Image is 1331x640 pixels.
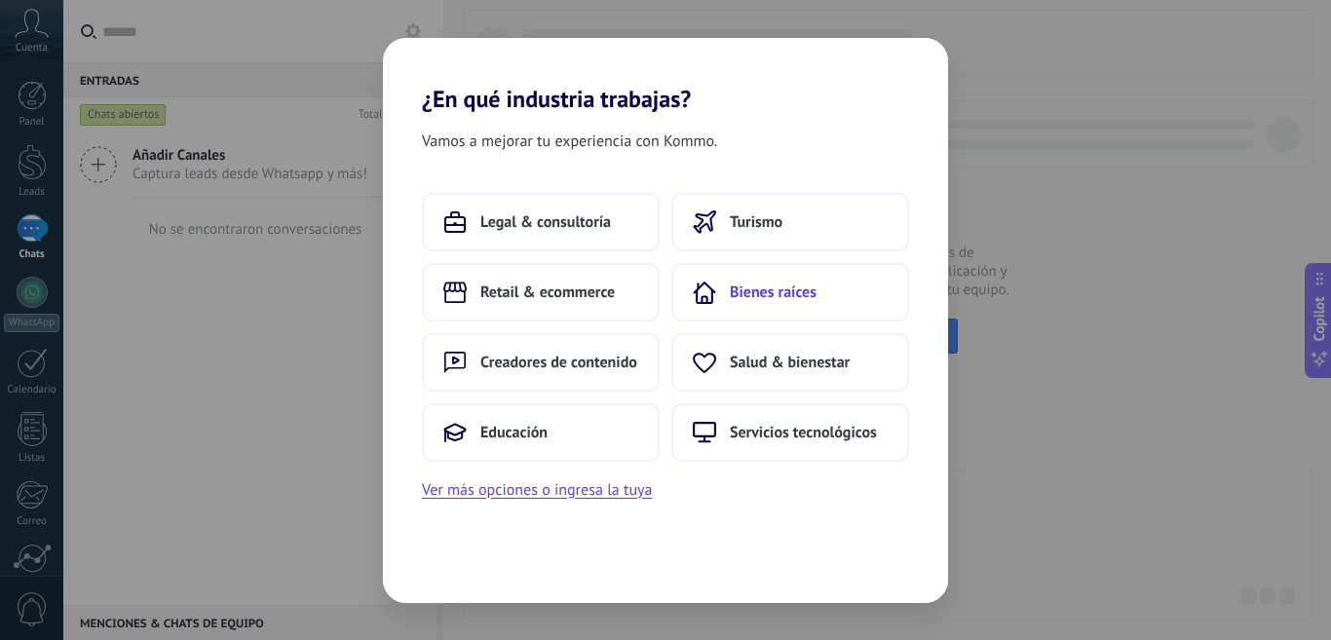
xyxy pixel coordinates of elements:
[730,423,877,442] span: Servicios tecnológicos
[422,477,652,503] button: Ver más opciones o ingresa la tuya
[422,403,660,462] button: Educación
[671,333,909,392] button: Salud & bienestar
[730,353,850,372] span: Salud & bienestar
[671,403,909,462] button: Servicios tecnológicos
[480,353,637,372] span: Creadores de contenido
[480,212,611,232] span: Legal & consultoría
[422,333,660,392] button: Creadores de contenido
[383,38,948,113] h2: ¿En qué industria trabajas?
[422,193,660,251] button: Legal & consultoría
[480,282,615,302] span: Retail & ecommerce
[422,129,717,154] span: Vamos a mejorar tu experiencia con Kommo.
[422,263,660,321] button: Retail & ecommerce
[730,212,782,232] span: Turismo
[671,193,909,251] button: Turismo
[671,263,909,321] button: Bienes raíces
[730,282,817,302] span: Bienes raíces
[480,423,548,442] span: Educación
